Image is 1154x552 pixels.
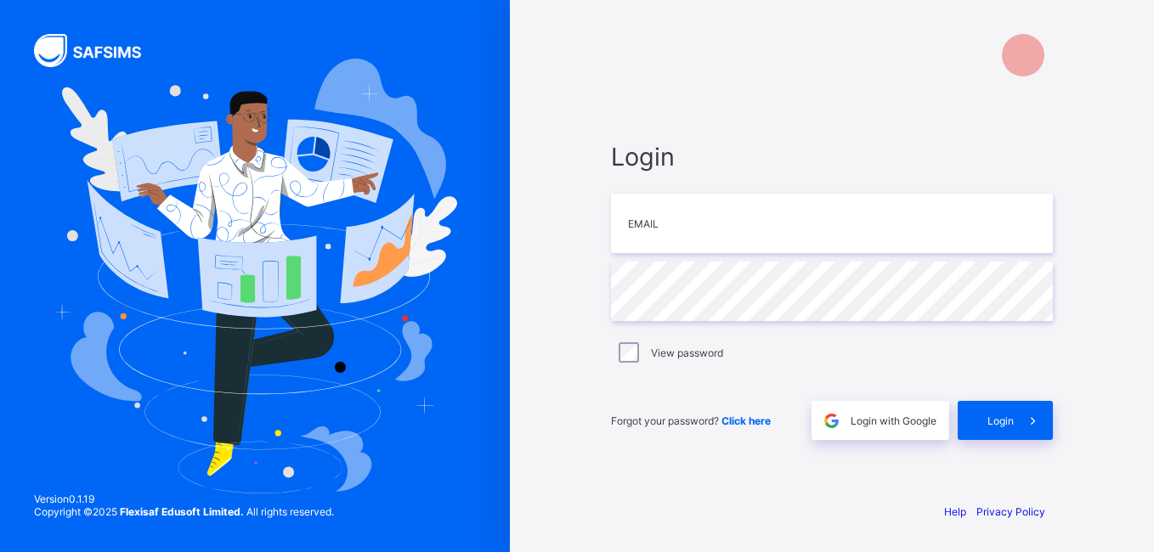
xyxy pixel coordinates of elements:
span: Copyright © 2025 All rights reserved. [34,505,334,518]
span: Login [611,142,1053,172]
span: Login [987,414,1014,427]
img: google.396cfc9801f0270233282035f929180a.svg [822,411,841,431]
a: Click here [721,414,771,427]
span: Version 0.1.19 [34,493,334,505]
a: Help [944,505,966,518]
span: Forgot your password? [611,414,771,427]
a: Privacy Policy [976,505,1045,518]
img: SAFSIMS Logo [34,34,161,67]
span: Login with Google [851,414,936,427]
strong: Flexisaf Edusoft Limited. [120,505,244,518]
img: Hero Image [53,59,457,493]
label: View password [651,346,723,359]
